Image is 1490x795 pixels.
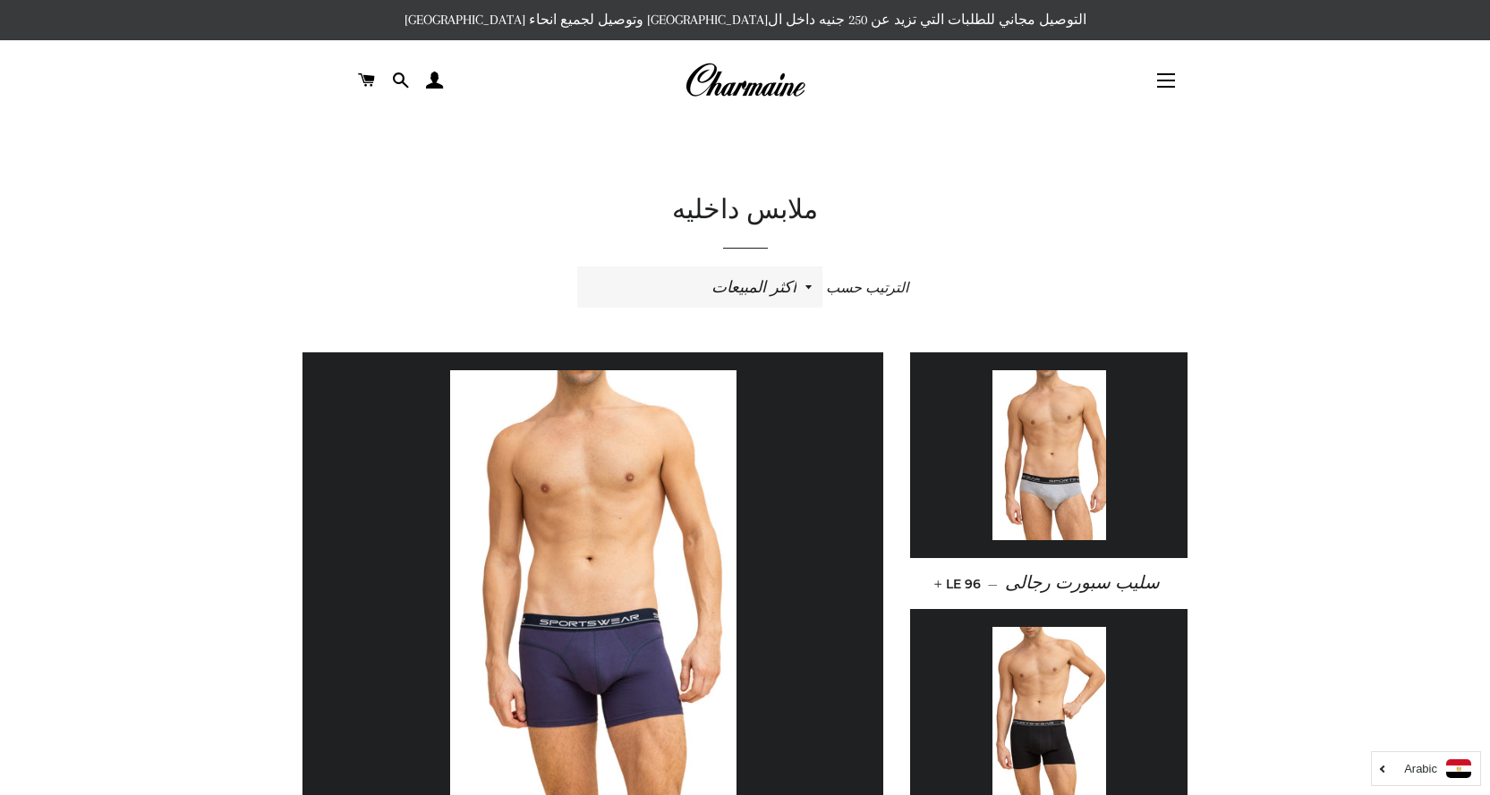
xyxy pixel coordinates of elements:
[910,558,1188,609] a: سليب سبورت رجالى — LE 96
[685,61,805,100] img: Charmaine Egypt
[938,576,981,592] span: LE 96
[988,576,998,592] span: —
[826,280,908,296] span: الترتيب حسب
[302,192,1188,230] h1: ملابس داخليه
[1005,573,1160,593] span: سليب سبورت رجالى
[1381,759,1471,778] a: Arabic
[1404,763,1437,774] i: Arabic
